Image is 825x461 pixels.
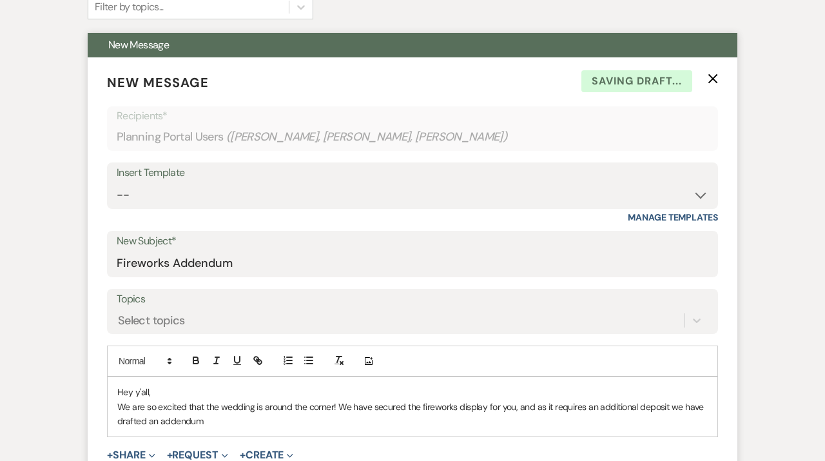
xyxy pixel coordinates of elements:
button: Share [107,450,155,460]
span: Saving draft... [581,70,692,92]
span: New Message [108,38,169,52]
p: Recipients* [117,108,708,124]
label: Topics [117,290,708,309]
button: Request [167,450,228,460]
span: New Message [107,74,209,91]
div: Insert Template [117,164,708,182]
button: Create [240,450,293,460]
label: New Subject* [117,232,708,251]
p: Hey y'all, [117,385,708,399]
p: We are so excited that the wedding is around the corner! We have secured the fireworks display fo... [117,400,708,429]
span: + [167,450,173,460]
span: ( [PERSON_NAME], [PERSON_NAME], [PERSON_NAME] ) [226,128,508,146]
a: Manage Templates [628,211,718,223]
div: Select topics [118,312,185,329]
span: + [107,450,113,460]
span: + [240,450,246,460]
div: Planning Portal Users [117,124,708,150]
